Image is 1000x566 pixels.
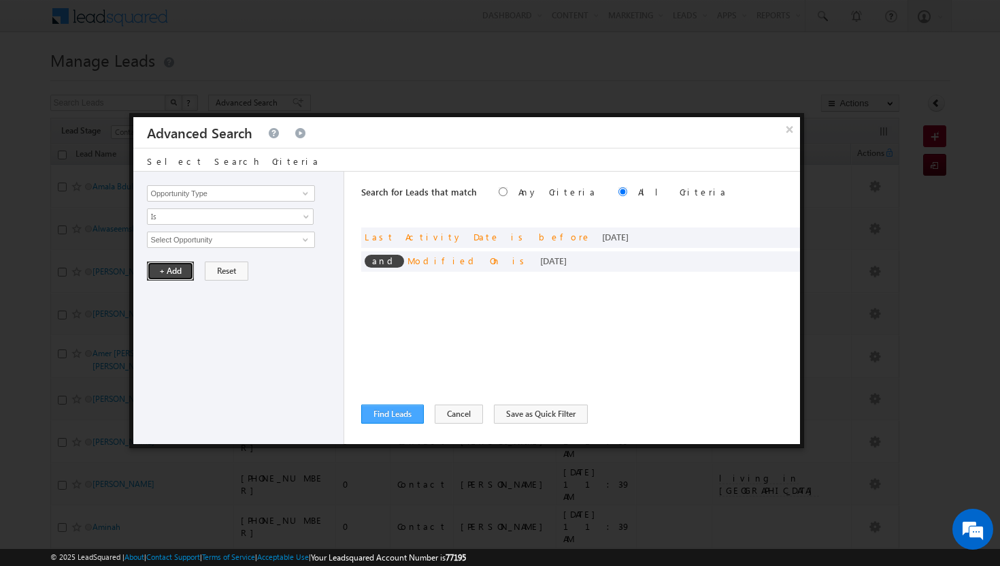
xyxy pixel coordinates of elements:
[147,117,252,148] h3: Advanced Search
[365,231,500,242] span: Last Activity Date
[185,420,247,438] em: Start Chat
[18,126,248,408] textarea: Type your message and hit 'Enter'
[511,231,591,242] span: is before
[638,186,727,198] label: All Criteria
[50,551,466,564] span: © 2025 LeadSquared | | | | |
[147,232,314,248] input: Type to Search
[365,255,404,268] span: and
[23,72,57,89] img: d_60004797649_company_0_60004797649
[146,552,200,561] a: Contact Support
[518,186,597,198] label: Any Criteria
[602,231,629,242] span: [DATE]
[446,552,466,563] span: 77195
[147,155,320,167] span: Select Search Criteria
[295,233,312,247] a: Show All Items
[205,262,248,281] button: Reset
[124,552,144,561] a: About
[147,208,314,225] a: Is
[147,185,314,202] input: Type to Search
[295,187,312,200] a: Show All Items
[540,255,567,266] span: [DATE]
[407,255,501,266] span: Modified On
[779,117,801,141] button: ×
[494,405,588,424] button: Save as Quick Filter
[147,262,194,281] button: + Add
[512,255,529,266] span: is
[361,405,424,424] button: Find Leads
[435,405,483,424] button: Cancel
[361,186,477,198] span: Search for Leads that match
[71,72,229,89] div: Chat with us now
[223,7,256,40] div: Minimize live chat window
[311,552,466,563] span: Your Leadsquared Account Number is
[202,552,255,561] a: Terms of Service
[148,210,295,223] span: Is
[257,552,309,561] a: Acceptable Use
